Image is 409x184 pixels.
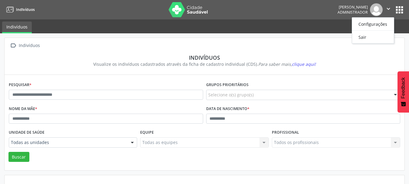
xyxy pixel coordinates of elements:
[9,128,45,137] label: Unidade de saúde
[2,22,32,33] a: Indivíduos
[258,61,316,67] i: Para saber mais,
[140,128,154,137] label: Equipe
[18,41,41,50] div: Indivíduos
[338,5,368,10] div: [PERSON_NAME]
[9,41,41,50] a:  Indivíduos
[9,80,31,90] label: Pesquisar
[272,128,299,137] label: Profissional
[4,5,35,15] a: Indivíduos
[8,152,29,162] button: Buscar
[401,77,406,99] span: Feedback
[352,33,394,41] a: Sair
[383,3,394,16] button: 
[11,139,125,146] span: Todas as unidades
[352,20,394,28] a: Configurações
[208,92,254,98] span: Selecione o(s) grupo(s)
[13,54,396,61] div: Indivíduos
[16,7,35,12] span: Indivíduos
[397,71,409,112] button: Feedback - Mostrar pesquisa
[9,104,37,114] label: Nome da mãe
[338,10,368,15] span: Administrador
[9,41,18,50] i: 
[394,5,405,15] button: apps
[206,104,249,114] label: Data de nascimento
[370,3,383,16] img: img
[292,61,316,67] span: clique aqui!
[206,80,249,90] label: Grupos prioritários
[385,5,392,12] i: 
[352,17,394,44] ul: 
[13,61,396,67] div: Visualize os indivíduos cadastrados através da ficha de cadastro individual (CDS).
